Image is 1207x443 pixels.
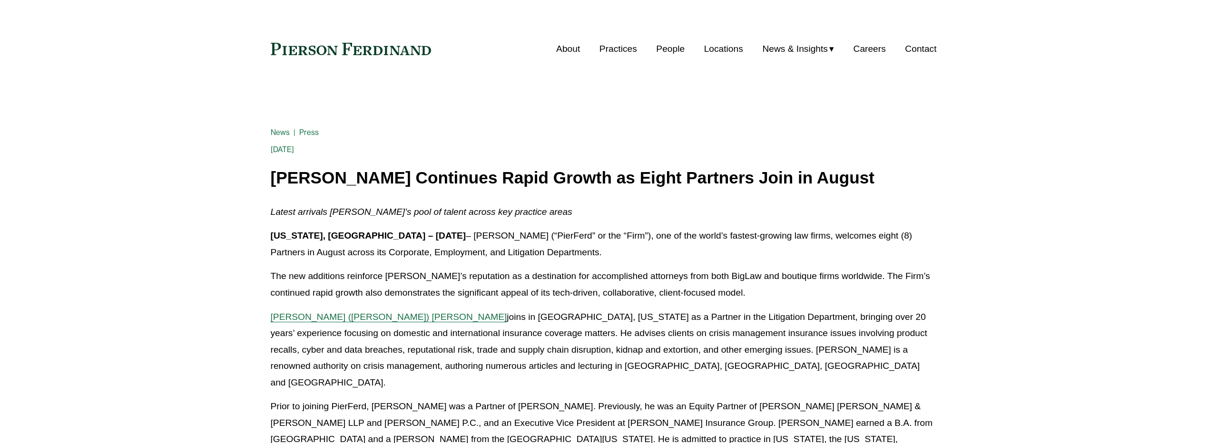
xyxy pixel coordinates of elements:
a: About [556,40,580,58]
p: joins in [GEOGRAPHIC_DATA], [US_STATE] as a Partner in the Litigation Department, bringing over 2... [271,309,937,391]
p: – [PERSON_NAME] (“PierFerd” or the “Firm”), one of the world’s fastest-growing law firms, welcome... [271,228,937,260]
a: Practices [599,40,637,58]
a: Contact [905,40,936,58]
span: [DATE] [271,145,294,154]
strong: [US_STATE], [GEOGRAPHIC_DATA] – [DATE] [271,231,466,241]
span: News & Insights [762,41,828,58]
a: Locations [704,40,743,58]
a: Press [299,128,319,137]
a: [PERSON_NAME] ([PERSON_NAME]) [PERSON_NAME] [271,312,507,322]
h1: [PERSON_NAME] Continues Rapid Growth as Eight Partners Join in August [271,169,937,187]
em: Latest arrivals [PERSON_NAME]’s pool of talent across key practice areas [271,207,572,217]
a: folder dropdown [762,40,834,58]
a: News [271,128,290,137]
p: The new additions reinforce [PERSON_NAME]’s reputation as a destination for accomplished attorney... [271,268,937,301]
a: Careers [854,40,886,58]
a: People [656,40,685,58]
